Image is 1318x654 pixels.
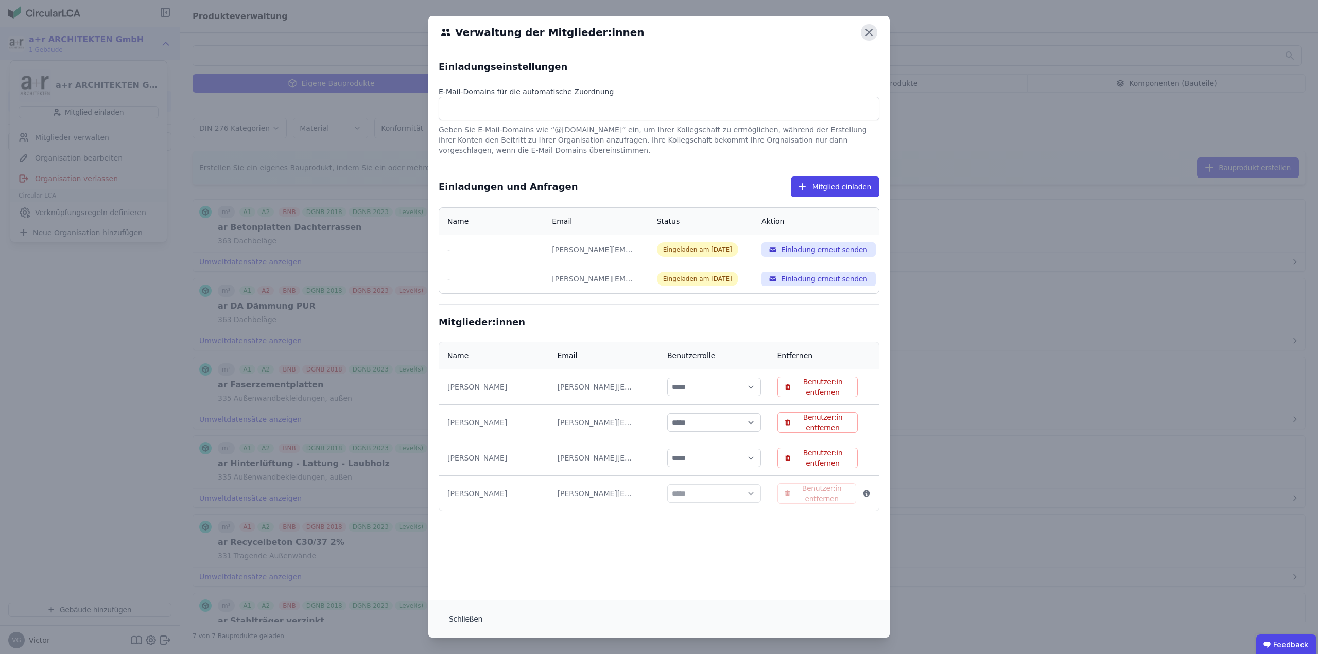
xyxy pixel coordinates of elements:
div: Aktion [761,216,785,226]
div: E-Mail-Domains für die automatische Zuordnung [439,86,879,97]
div: Name [447,350,469,361]
button: Benutzer:in entfernen [777,412,858,433]
div: Eingeladen am [DATE] [657,272,738,286]
div: Email [558,350,578,361]
div: - [447,274,535,284]
div: [PERSON_NAME][EMAIL_ADDRESS][DOMAIN_NAME] [558,453,635,463]
div: [PERSON_NAME][EMAIL_ADDRESS][DOMAIN_NAME] [558,488,635,499]
div: Einladungseinstellungen [439,60,879,74]
div: [PERSON_NAME][EMAIL_ADDRESS][DOMAIN_NAME] [552,274,634,284]
button: Benutzer:in entfernen [777,483,857,504]
div: [PERSON_NAME][EMAIL_ADDRESS][DOMAIN_NAME] [558,417,635,428]
div: Name [447,216,469,226]
div: Einladungen und Anfragen [439,180,578,194]
button: Schließen [441,609,491,629]
div: - [447,244,535,255]
div: Status [657,216,680,226]
div: Email [552,216,572,226]
button: Benutzer:in entfernen [777,448,858,468]
div: [PERSON_NAME] [447,488,541,499]
button: Einladung erneut senden [761,272,876,286]
h6: Verwaltung der Mitglieder:innen [451,25,644,40]
div: [PERSON_NAME][EMAIL_ADDRESS][DOMAIN_NAME] [558,382,635,392]
button: Mitglied einladen [791,176,879,197]
div: [PERSON_NAME] [447,382,541,392]
div: Entfernen [777,350,813,361]
div: Mitglieder:innen [439,315,879,329]
button: Benutzer:in entfernen [777,377,858,397]
div: [PERSON_NAME][EMAIL_ADDRESS][DOMAIN_NAME] [552,244,634,255]
div: [PERSON_NAME] [447,417,541,428]
button: Einladung erneut senden [761,242,876,257]
div: Geben Sie E-Mail-Domains wie “@[DOMAIN_NAME]” ein, um Ihrer Kollegschaft zu ermöglichen, während ... [439,120,879,155]
div: Eingeladen am [DATE] [657,242,738,257]
div: Benutzerrolle [667,350,715,361]
div: [PERSON_NAME] [447,453,541,463]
